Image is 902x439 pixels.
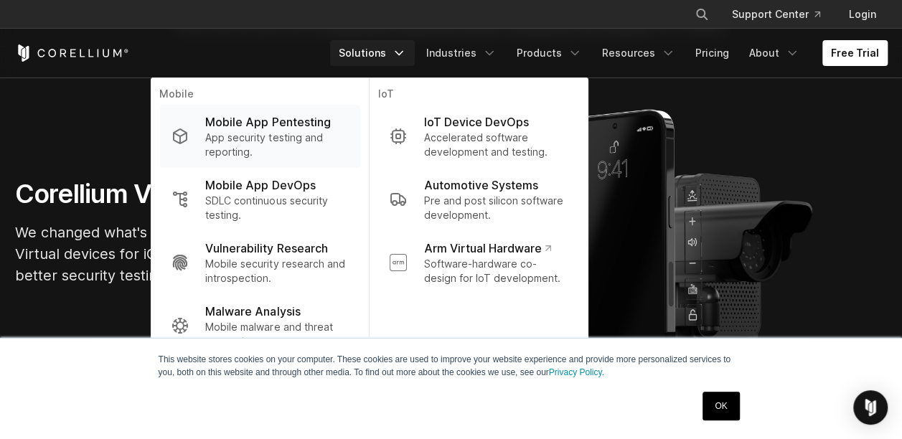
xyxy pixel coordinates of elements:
a: Privacy Policy. [549,367,604,377]
div: Navigation Menu [677,1,888,27]
p: Mobile App Pentesting [205,113,330,131]
a: Resources [593,40,684,66]
h1: Corellium Virtual Hardware [15,178,446,210]
a: Mobile App DevOps SDLC continuous security testing. [159,168,360,231]
a: Solutions [330,40,415,66]
a: Malware Analysis Mobile malware and threat research. [159,294,360,357]
p: Software-hardware co-design for IoT development. [423,257,567,285]
a: About [741,40,808,66]
button: Search [689,1,715,27]
p: Mobile security research and introspection. [205,257,348,285]
a: Mobile App Pentesting App security testing and reporting. [159,105,360,168]
p: IoT [377,87,578,105]
p: Automotive Systems [423,176,537,194]
p: This website stores cookies on your computer. These cookies are used to improve your website expe... [159,353,744,379]
p: Arm Virtual Hardware [423,240,550,257]
p: Accelerated software development and testing. [423,131,567,159]
a: Products [508,40,591,66]
a: Automotive Systems Pre and post silicon software development. [377,168,578,231]
p: IoT Device DevOps [423,113,528,131]
a: Vulnerability Research Mobile security research and introspection. [159,231,360,294]
a: IoT Device DevOps Accelerated software development and testing. [377,105,578,168]
p: Mobile App DevOps [205,176,315,194]
p: Vulnerability Research [205,240,327,257]
a: Free Trial [822,40,888,66]
a: OK [703,392,739,420]
a: Industries [418,40,505,66]
div: Open Intercom Messenger [853,390,888,425]
a: Corellium Home [15,44,129,62]
a: Login [837,1,888,27]
p: Malware Analysis [205,303,300,320]
a: Arm Virtual Hardware Software-hardware co-design for IoT development. [377,231,578,294]
a: Pricing [687,40,738,66]
p: Mobile malware and threat research. [205,320,348,349]
p: SDLC continuous security testing. [205,194,348,222]
div: Navigation Menu [330,40,888,66]
p: We changed what's possible, so you can build what's next. Virtual devices for iOS, Android, and A... [15,222,446,286]
p: Mobile [159,87,360,105]
p: Pre and post silicon software development. [423,194,567,222]
p: App security testing and reporting. [205,131,348,159]
a: Support Center [720,1,832,27]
